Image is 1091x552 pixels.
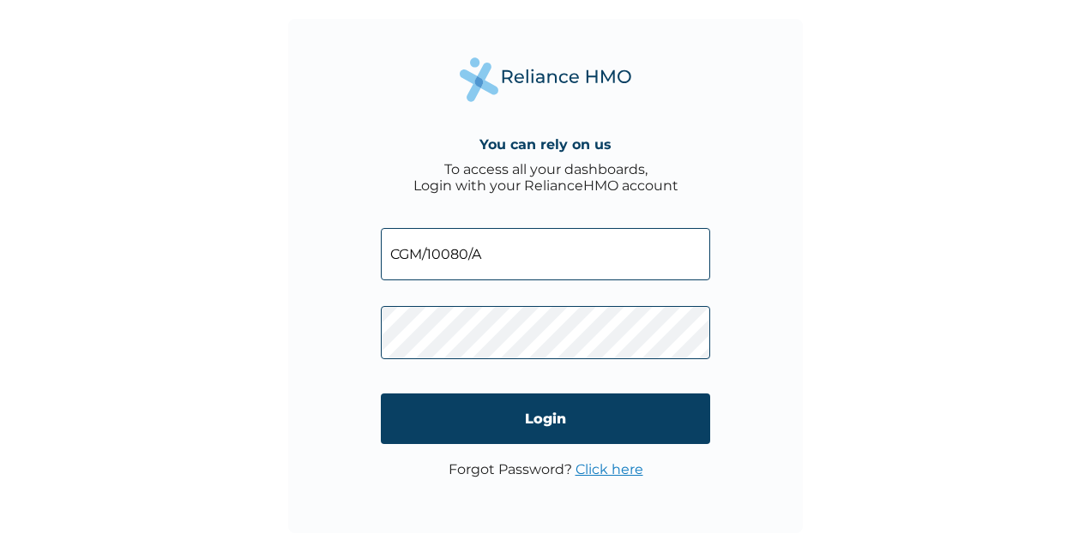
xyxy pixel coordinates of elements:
[449,461,643,477] p: Forgot Password?
[479,136,612,153] h4: You can rely on us
[460,57,631,101] img: Reliance Health's Logo
[576,461,643,477] a: Click here
[381,228,710,280] input: Email address or HMO ID
[381,393,710,444] input: Login
[413,161,678,194] div: To access all your dashboards, Login with your RelianceHMO account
